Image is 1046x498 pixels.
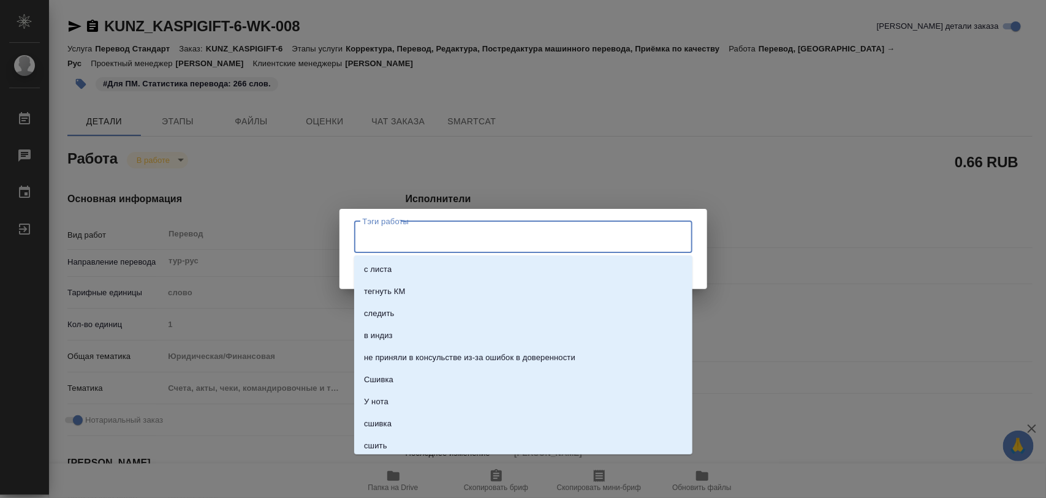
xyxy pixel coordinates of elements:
p: в индиз [364,330,393,342]
p: сшить [364,440,387,452]
p: следить [364,307,394,320]
p: тегнуть КМ [364,285,405,298]
p: не приняли в консульстве из-за ошибок в доверенности [364,352,575,364]
p: с листа [364,263,392,276]
p: сшивка [364,418,392,430]
p: Сшивка [364,374,393,386]
p: У нота [364,396,388,408]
